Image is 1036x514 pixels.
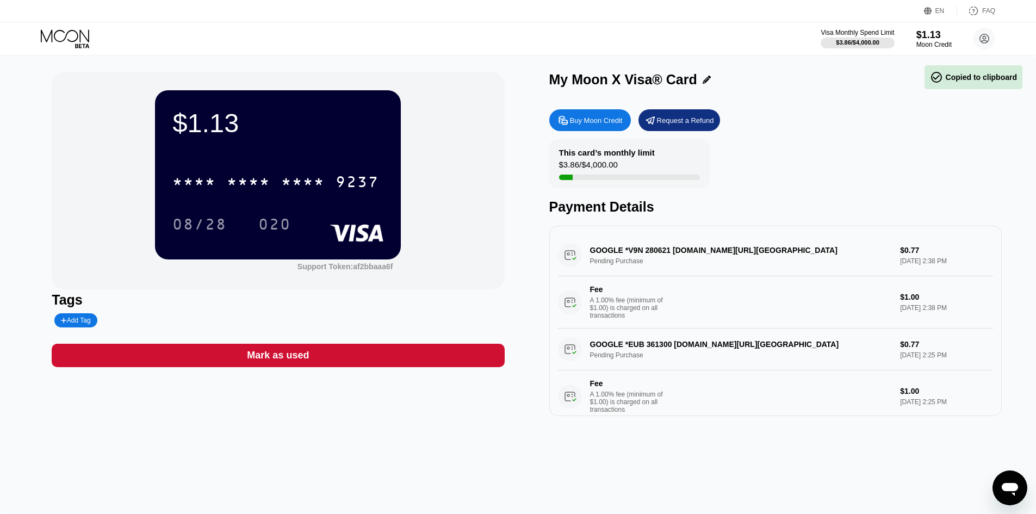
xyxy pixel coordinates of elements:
[900,398,992,406] div: [DATE] 2:25 PM
[590,391,672,413] div: A 1.00% fee (minimum of $1.00) is charged on all transactions
[982,7,995,15] div: FAQ
[930,71,1017,84] div: Copied to clipboard
[54,313,97,327] div: Add Tag
[336,175,379,192] div: 9237
[61,317,90,324] div: Add Tag
[821,29,894,48] div: Visa Monthly Spend Limit$3.86/$4,000.00
[935,7,945,15] div: EN
[924,5,957,16] div: EN
[297,262,393,271] div: Support Token:af2bbaaa6f
[549,109,631,131] div: Buy Moon Credit
[172,217,227,234] div: 08/28
[590,285,666,294] div: Fee
[549,72,697,88] div: My Moon X Visa® Card
[657,116,714,125] div: Request a Refund
[916,29,952,41] div: $1.13
[172,108,383,138] div: $1.13
[836,39,879,46] div: $3.86 / $4,000.00
[638,109,720,131] div: Request a Refund
[52,344,504,367] div: Mark as used
[992,470,1027,505] iframe: Nút để khởi chạy cửa sổ nhắn tin
[247,349,309,362] div: Mark as used
[916,29,952,48] div: $1.13Moon Credit
[900,293,992,301] div: $1.00
[916,41,952,48] div: Moon Credit
[900,387,992,395] div: $1.00
[558,276,993,329] div: FeeA 1.00% fee (minimum of $1.00) is charged on all transactions$1.00[DATE] 2:38 PM
[559,148,655,157] div: This card’s monthly limit
[164,210,235,238] div: 08/28
[821,29,894,36] div: Visa Monthly Spend Limit
[558,370,993,423] div: FeeA 1.00% fee (minimum of $1.00) is charged on all transactions$1.00[DATE] 2:25 PM
[250,210,299,238] div: 020
[957,5,995,16] div: FAQ
[549,199,1002,215] div: Payment Details
[559,160,618,175] div: $3.86 / $4,000.00
[930,71,943,84] span: 
[297,262,393,271] div: Support Token: af2bbaaa6f
[590,379,666,388] div: Fee
[570,116,623,125] div: Buy Moon Credit
[52,292,504,308] div: Tags
[590,296,672,319] div: A 1.00% fee (minimum of $1.00) is charged on all transactions
[258,217,291,234] div: 020
[900,304,992,312] div: [DATE] 2:38 PM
